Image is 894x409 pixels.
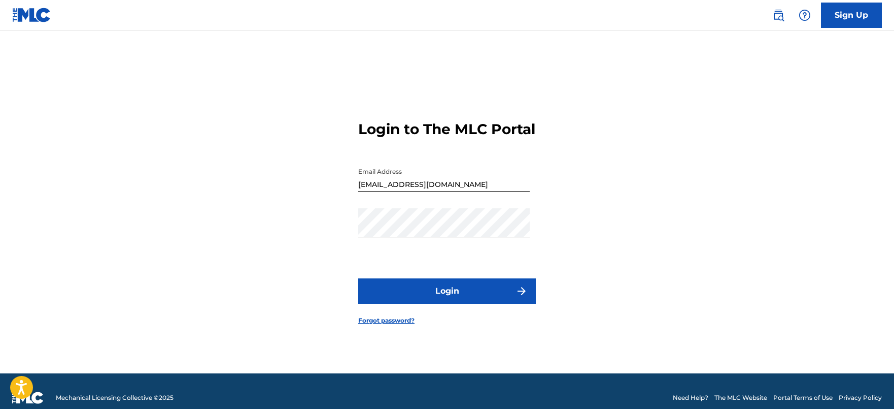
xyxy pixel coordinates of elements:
img: f7272a7cc735f4ea7f67.svg [515,285,528,297]
img: search [772,9,784,21]
a: Portal Terms of Use [773,393,833,402]
a: The MLC Website [714,393,767,402]
a: Need Help? [673,393,708,402]
img: MLC Logo [12,8,51,22]
a: Forgot password? [358,316,415,325]
a: Privacy Policy [839,393,882,402]
button: Login [358,278,536,304]
h3: Login to The MLC Portal [358,120,535,138]
img: logo [12,392,44,404]
a: Sign Up [821,3,882,28]
a: Public Search [768,5,788,25]
div: Help [795,5,815,25]
span: Mechanical Licensing Collective © 2025 [56,393,174,402]
img: help [799,9,811,21]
